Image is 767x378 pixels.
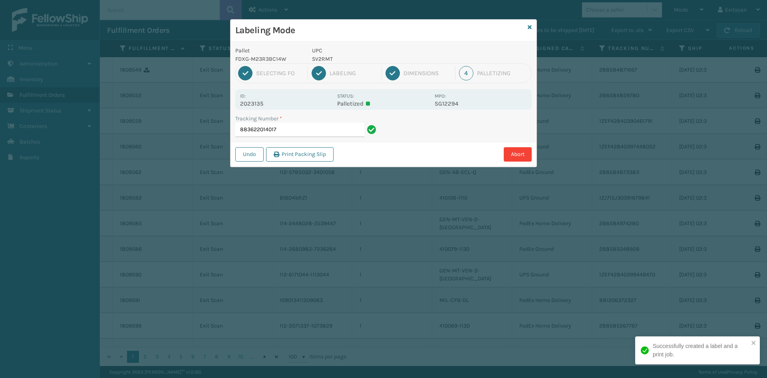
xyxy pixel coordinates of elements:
label: Id: [240,93,246,99]
p: FDXG-M23R3BC14W [235,55,302,63]
p: SG12294 [435,100,527,107]
div: 2 [312,66,326,80]
label: Status: [337,93,354,99]
p: SV2RMT [312,55,430,63]
button: Undo [235,147,264,162]
div: Successfully created a label and a print job. [653,342,749,359]
div: 4 [459,66,473,80]
label: MPO: [435,93,446,99]
div: 3 [385,66,400,80]
p: UPC [312,46,430,55]
div: Selecting FO [256,70,304,77]
div: Palletizing [477,70,529,77]
button: close [751,340,757,347]
p: 2023135 [240,100,332,107]
div: Labeling [330,70,378,77]
h3: Labeling Mode [235,24,525,36]
p: Palletized [337,100,429,107]
button: Print Packing Slip [266,147,334,162]
label: Tracking Number [235,114,282,123]
div: 1 [238,66,252,80]
div: Dimensions [403,70,451,77]
p: Pallet [235,46,302,55]
button: Abort [504,147,532,162]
